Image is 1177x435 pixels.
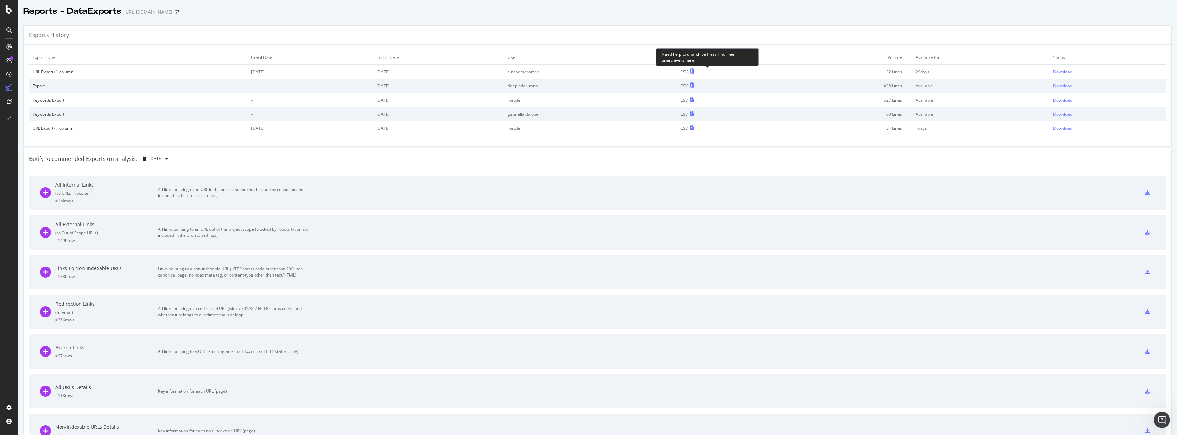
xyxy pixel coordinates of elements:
div: csv-export [1145,190,1150,195]
div: Need help to unarchive files? Find free unarchivers here. [656,48,759,66]
div: Links To Non-Indexable URLs [55,265,158,272]
div: Download [1053,83,1072,89]
div: = 11K rows [55,393,158,398]
div: CSV [680,69,688,75]
td: 29 days [912,65,1050,79]
button: [DATE] [140,153,171,164]
td: lkeudell [504,121,677,135]
div: All links pointing to an URL out of the project scope (blocked by robots.txt or not included in t... [158,226,312,239]
div: All URLs Details [55,384,158,391]
div: = 27 rows [55,353,158,359]
div: Download [1053,97,1072,103]
div: = 1M rows [55,198,158,204]
div: Non-Indexable URLs Details [55,424,158,431]
div: csv-export [1145,389,1150,394]
div: Botify Recommended Exports on analysis: [29,155,137,163]
iframe: Intercom live chat [1154,412,1170,428]
td: [DATE] [373,65,504,79]
td: 32 Lines [770,65,912,79]
div: Redirection Links [55,300,158,307]
td: - [248,93,373,107]
td: lkeudell [504,93,677,107]
div: All links pointing to an URL in the project scope (not blocked by robots.txt and included in the ... [158,187,312,199]
td: 438 Lines [770,79,912,93]
div: Download [1053,125,1072,131]
div: CSV [680,83,688,89]
div: Reports - DataExports [23,5,121,17]
div: CSV [680,125,688,131]
span: 2025 Aug. 12th [149,156,163,162]
td: [DATE] [373,121,504,135]
div: Exports History [29,31,69,39]
div: csv-export [1145,230,1150,235]
td: [DATE] [373,79,504,93]
a: Download [1053,111,1162,117]
div: Links pointing to a non-indexable URL (HTTP status code other than 200, non-canonical page, noind... [158,266,312,278]
div: CSV [680,97,688,103]
td: Export Date [373,50,504,65]
div: URL Export (1 column) [33,69,244,75]
div: Available [916,111,1046,117]
td: Volume [770,50,912,65]
a: Download [1053,97,1162,103]
div: Download [1053,111,1072,117]
div: Available [916,83,1046,89]
div: csv-export [1145,270,1150,274]
div: = 138K rows [55,273,158,279]
td: [DATE] [373,107,504,121]
div: arrow-right-arrow-left [175,10,179,14]
a: Download [1053,69,1162,75]
td: 1 days [912,121,1050,135]
td: - [248,107,373,121]
div: All links pointing to a redirected URL (with a 301/302 HTTP status code), and whether it belongs ... [158,306,312,318]
div: csv-export [1145,349,1150,354]
div: All links pointing to a URL returning an error (4xx or 5xx HTTP status code) [158,348,312,355]
a: Download [1053,83,1162,89]
div: All Internal Links [55,181,158,188]
td: Crawl Date [248,50,373,65]
div: URL Export (1 column) [33,125,244,131]
div: ( to Out of Scope URLs ) [55,230,158,236]
td: gabriella.dalope [504,107,677,121]
div: csv-export [1145,428,1150,433]
div: Keywords Export [33,97,244,103]
td: - [248,79,373,93]
td: Status [1050,50,1166,65]
div: = 149K rows [55,238,158,243]
div: CSV [680,111,688,117]
div: Key information for each URL (page) [158,388,312,394]
div: Key information for each non-indexable URL (page) [158,428,312,434]
td: 627 Lines [770,93,912,107]
a: Download [1053,125,1162,131]
td: Export Type [29,50,248,65]
td: Available for [912,50,1050,65]
div: Download [1053,69,1072,75]
div: ( Internal ) [55,309,158,315]
td: 131 Lines [770,121,912,135]
td: deepinder_rana [504,79,677,93]
div: Broken Links [55,344,158,351]
div: = 26K rows [55,317,158,323]
div: Export [33,83,244,89]
td: [DATE] [248,121,373,135]
div: ( to URLs in Scope ) [55,190,158,196]
div: All External Links [55,221,158,228]
td: sineadmcnamee [504,65,677,79]
div: [URL][DOMAIN_NAME] [124,9,172,15]
td: 100 Lines [770,107,912,121]
div: csv-export [1145,309,1150,314]
td: User [504,50,677,65]
td: [DATE] [373,93,504,107]
div: Available [916,97,1046,103]
td: [DATE] [248,65,373,79]
div: Keywords Export [33,111,244,117]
